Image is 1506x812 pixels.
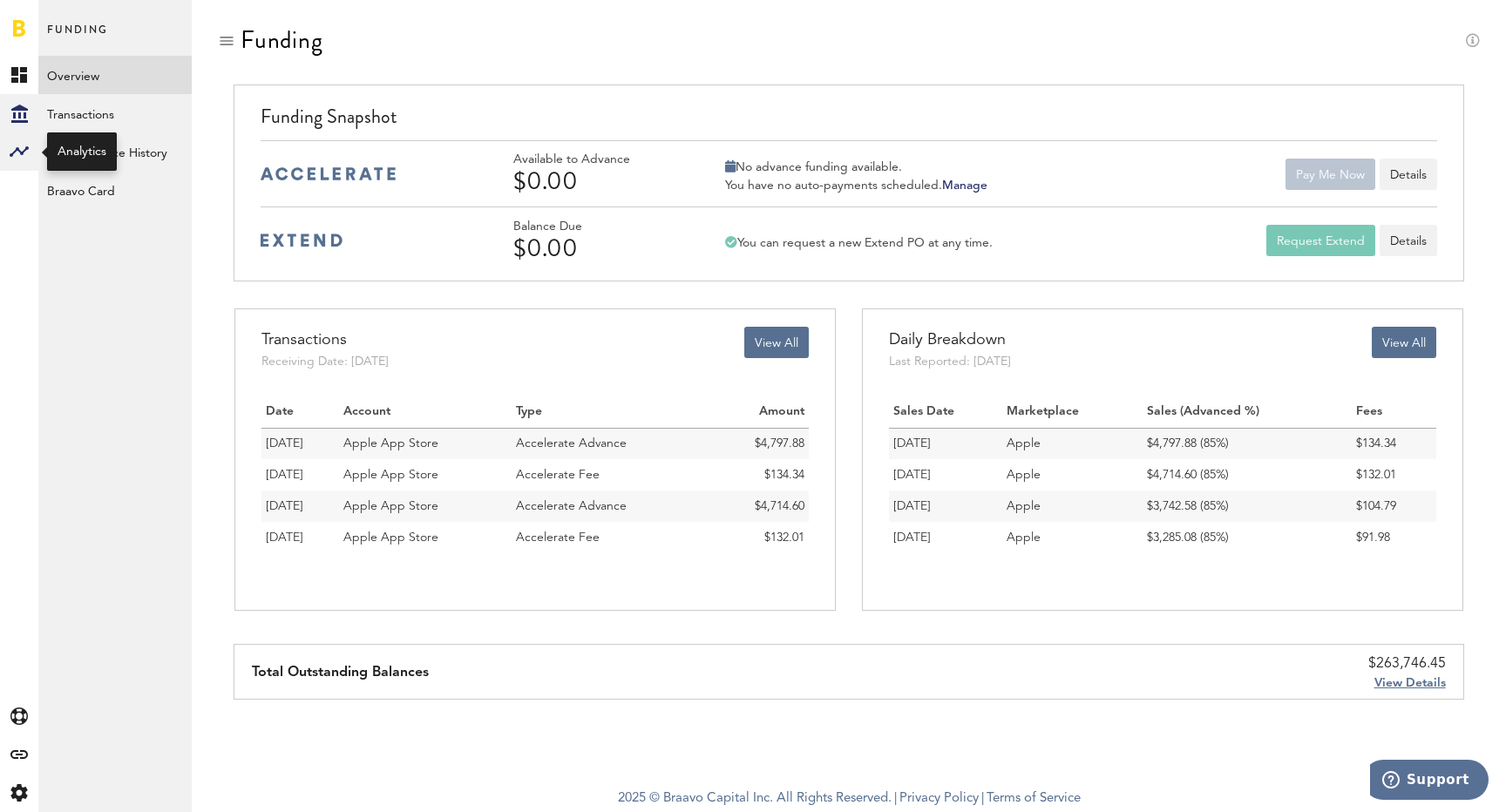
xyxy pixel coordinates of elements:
[725,235,993,251] div: You can request a new Extend PO at any time.
[339,522,512,553] td: Apple App Store
[339,459,512,491] td: Apple App Store
[1002,522,1143,553] td: Apple
[889,459,1002,491] td: [DATE]
[942,179,987,192] a: Manage
[1352,396,1436,428] th: Fees
[711,522,809,553] td: $132.01
[1380,225,1437,256] a: Details
[711,428,809,459] td: $4,797.88
[725,159,987,175] div: No advance funding available.
[38,56,192,94] a: Overview
[899,792,979,805] a: Privacy Policy
[513,167,679,195] div: $0.00
[1002,396,1143,428] th: Marketplace
[1143,491,1352,522] td: $3,742.58 (85%)
[1352,491,1436,522] td: $104.79
[513,220,679,234] div: Balance Due
[38,132,192,171] a: Daily Advance History
[744,327,809,358] button: View All
[889,353,1011,370] div: Last Reported: [DATE]
[1352,428,1436,459] td: $134.34
[889,327,1011,353] div: Daily Breakdown
[1143,522,1352,553] td: $3,285.08 (85%)
[764,469,804,481] span: $134.34
[343,531,438,544] span: Apple App Store
[261,491,338,522] td: 08/28/25
[755,437,804,450] span: $4,797.88
[266,437,303,450] span: [DATE]
[339,428,512,459] td: Apple App Store
[1352,459,1436,491] td: $132.01
[513,152,679,167] div: Available to Advance
[889,491,1002,522] td: [DATE]
[725,178,987,193] div: You have no auto-payments scheduled.
[755,500,804,512] span: $4,714.60
[889,428,1002,459] td: [DATE]
[261,103,1436,140] div: Funding Snapshot
[261,396,338,428] th: Date
[1143,428,1352,459] td: $4,797.88 (85%)
[1002,428,1143,459] td: Apple
[1266,225,1375,256] button: Request Extend
[711,396,809,428] th: Amount
[343,500,438,512] span: Apple App Store
[266,469,303,481] span: [DATE]
[261,233,343,247] img: extend-medium-blue-logo.svg
[261,327,389,353] div: Transactions
[516,500,627,512] span: Accelerate Advance
[1380,159,1437,190] button: Details
[1002,459,1143,491] td: Apple
[1370,760,1489,803] iframe: Opens a widget where you can find more information
[516,437,627,450] span: Accelerate Advance
[343,469,438,481] span: Apple App Store
[261,353,389,370] div: Receiving Date: [DATE]
[261,428,338,459] td: 08/29/25
[58,143,106,160] div: Analytics
[512,396,711,428] th: Type
[618,786,892,812] span: 2025 © Braavo Capital Inc. All Rights Reserved.
[512,522,711,553] td: Accelerate Fee
[1143,396,1352,428] th: Sales (Advanced %)
[38,94,192,132] a: Transactions
[266,531,303,544] span: [DATE]
[987,792,1081,805] a: Terms of Service
[47,19,108,56] span: Funding
[889,396,1002,428] th: Sales Date
[512,459,711,491] td: Accelerate Fee
[764,531,804,544] span: $132.01
[241,26,323,54] div: Funding
[1002,491,1143,522] td: Apple
[711,459,809,491] td: $134.34
[1374,677,1446,689] span: View Details
[516,531,600,544] span: Accelerate Fee
[252,645,429,699] div: Total Outstanding Balances
[38,171,192,209] a: Braavo Card
[343,437,438,450] span: Apple App Store
[261,167,396,180] img: accelerate-medium-blue-logo.svg
[266,500,303,512] span: [DATE]
[513,234,679,262] div: $0.00
[516,469,600,481] span: Accelerate Fee
[512,491,711,522] td: Accelerate Advance
[261,459,338,491] td: 08/29/25
[339,491,512,522] td: Apple App Store
[1372,327,1436,358] button: View All
[1368,653,1446,674] div: $263,746.45
[261,522,338,553] td: 08/28/25
[1352,522,1436,553] td: $91.98
[339,396,512,428] th: Account
[1286,159,1375,190] button: Pay Me Now
[512,428,711,459] td: Accelerate Advance
[711,491,809,522] td: $4,714.60
[889,522,1002,553] td: [DATE]
[1143,459,1352,491] td: $4,714.60 (85%)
